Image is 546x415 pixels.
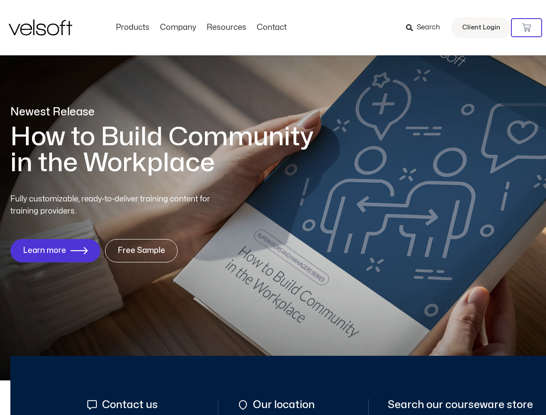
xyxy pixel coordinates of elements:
[201,23,252,32] a: ResourcesMenu Toggle
[100,399,158,411] span: Contact us
[251,399,315,411] span: Our location
[462,22,500,33] span: Client Login
[406,20,446,35] a: Search
[155,23,201,32] a: CompanyMenu Toggle
[105,239,178,262] a: Free Sample
[10,124,326,176] h1: How to Build Community in the Workplace
[111,23,155,32] a: ProductsMenu Toggle
[252,23,292,32] a: ContactMenu Toggle
[111,23,292,32] nav: Menu
[10,239,100,262] a: Learn more
[10,193,226,217] p: Fully customizable, ready-to-deliver training content for training providers.
[10,105,326,120] p: Newest Release
[388,399,533,411] span: Search our courseware store
[451,17,511,38] a: Client Login
[417,22,440,33] span: Search
[118,246,165,255] span: Free Sample
[9,19,72,35] img: Velsoft Training Materials
[23,246,66,255] span: Learn more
